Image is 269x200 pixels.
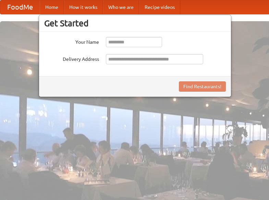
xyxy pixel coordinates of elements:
[0,0,40,14] a: FoodMe
[44,18,226,28] h3: Get Started
[179,81,226,92] button: Find Restaurants!
[40,0,64,14] a: Home
[139,0,180,14] a: Recipe videos
[64,0,103,14] a: How it works
[44,54,99,63] label: Delivery Address
[44,37,99,45] label: Your Name
[103,0,139,14] a: Who we are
